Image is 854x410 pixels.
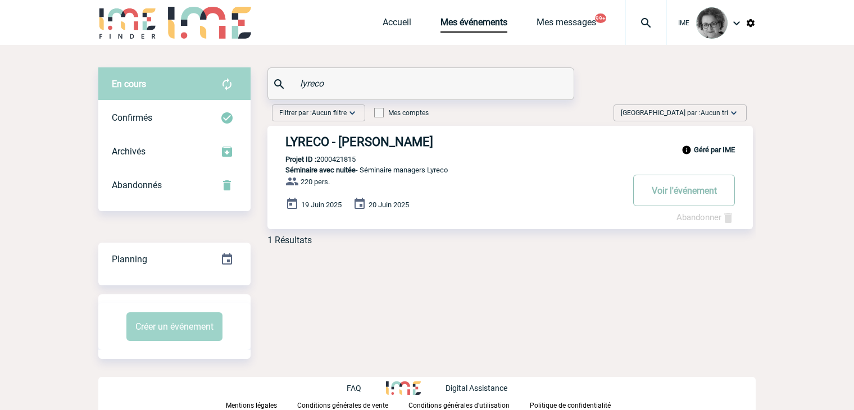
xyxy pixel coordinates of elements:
img: http://www.idealmeetingsevents.fr/ [386,381,421,395]
b: Géré par IME [694,145,735,154]
span: Archivés [112,146,146,157]
div: Retrouvez ici tous vos événements annulés [98,168,251,202]
span: 220 pers. [301,177,330,186]
img: baseline_expand_more_white_24dp-b.png [728,107,739,119]
a: Mes messages [537,17,596,33]
p: Conditions générales d'utilisation [408,402,510,409]
div: Retrouvez ici tous vos événements organisés par date et état d'avancement [98,243,251,276]
div: Retrouvez ici tous les événements que vous avez décidé d'archiver [98,135,251,168]
a: Planning [98,242,251,275]
a: LYRECO - [PERSON_NAME] [267,135,753,149]
p: FAQ [347,384,361,393]
a: Abandonner [676,212,735,222]
a: FAQ [347,382,386,393]
span: 19 Juin 2025 [301,201,342,209]
span: Planning [112,254,147,265]
p: Politique de confidentialité [530,402,611,409]
span: Confirmés [112,112,152,123]
a: Mes événements [440,17,507,33]
img: 101028-0.jpg [696,7,728,39]
a: Politique de confidentialité [530,399,629,410]
button: Créer un événement [126,312,222,341]
div: 1 Résultats [267,235,312,245]
a: Mentions légales [226,399,297,410]
img: info_black_24dp.svg [682,145,692,155]
span: Aucun filtre [312,109,347,117]
span: Aucun tri [701,109,728,117]
p: Mentions légales [226,402,277,409]
span: 20 Juin 2025 [369,201,409,209]
b: Projet ID : [285,155,316,163]
span: En cours [112,79,146,89]
img: IME-Finder [98,7,157,39]
span: [GEOGRAPHIC_DATA] par : [621,107,728,119]
p: Conditions générales de vente [297,402,388,409]
img: baseline_expand_more_white_24dp-b.png [347,107,358,119]
p: 2000421815 [267,155,356,163]
div: Retrouvez ici tous vos évènements avant confirmation [98,67,251,101]
input: Rechercher un événement par son nom [297,75,547,92]
button: 99+ [595,13,606,23]
label: Mes comptes [374,109,429,117]
p: Digital Assistance [446,384,507,393]
p: - Séminaire managers Lyreco [267,166,623,174]
a: Conditions générales de vente [297,399,408,410]
a: Accueil [383,17,411,33]
button: Voir l'événement [633,175,735,206]
h3: LYRECO - [PERSON_NAME] [285,135,623,149]
a: Conditions générales d'utilisation [408,399,530,410]
span: Filtrer par : [279,107,347,119]
span: IME [678,19,689,27]
span: Abandonnés [112,180,162,190]
span: Séminaire avec nuitée [285,166,356,174]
